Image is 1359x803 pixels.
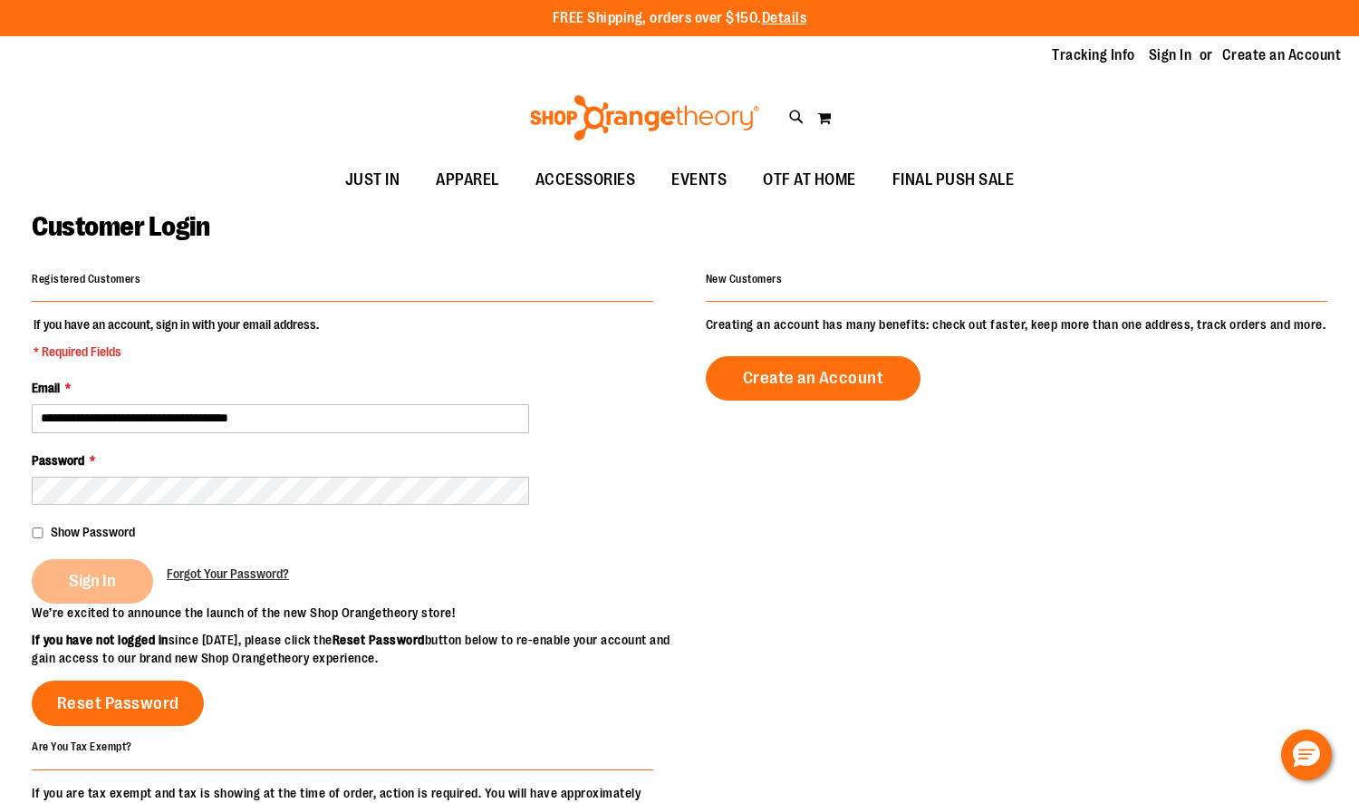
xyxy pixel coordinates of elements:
span: Forgot Your Password? [167,566,289,581]
p: Creating an account has many benefits: check out faster, keep more than one address, track orders... [706,315,1327,334]
p: since [DATE], please click the button below to re-enable your account and gain access to our bran... [32,631,679,667]
span: Create an Account [743,368,884,388]
a: Details [762,10,807,26]
span: APPAREL [436,160,499,200]
strong: Registered Customers [32,273,140,285]
a: ACCESSORIES [517,160,654,201]
strong: Reset Password [333,633,425,647]
a: Sign In [1149,45,1192,65]
a: Reset Password [32,681,204,726]
span: JUST IN [345,160,400,200]
span: Password [32,453,84,468]
a: Create an Account [706,356,921,401]
span: FINAL PUSH SALE [892,160,1015,200]
button: Hello, have a question? Let’s chat. [1281,730,1332,780]
img: Shop Orangetheory [527,95,762,140]
span: Reset Password [57,693,179,713]
a: Tracking Info [1052,45,1135,65]
span: ACCESSORIES [535,160,636,200]
span: * Required Fields [34,343,319,361]
a: JUST IN [327,160,419,201]
strong: If you have not logged in [32,633,169,647]
span: Customer Login [32,211,209,242]
span: Show Password [51,525,135,539]
span: Email [32,381,60,395]
p: FREE Shipping, orders over $150. [553,8,807,29]
a: EVENTS [653,160,745,201]
p: We’re excited to announce the launch of the new Shop Orangetheory store! [32,604,679,622]
span: OTF AT HOME [763,160,856,200]
a: FINAL PUSH SALE [874,160,1033,201]
span: EVENTS [671,160,727,200]
strong: New Customers [706,273,783,285]
a: OTF AT HOME [745,160,874,201]
a: APPAREL [418,160,517,201]
a: Create an Account [1222,45,1342,65]
a: Forgot Your Password? [167,565,289,583]
strong: Are You Tax Exempt? [32,740,132,753]
legend: If you have an account, sign in with your email address. [32,315,321,361]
